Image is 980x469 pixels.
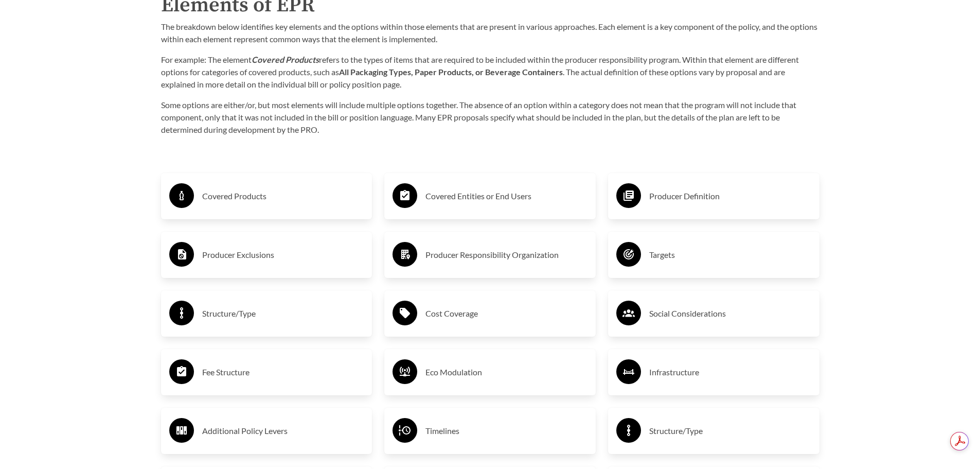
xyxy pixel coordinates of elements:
[252,55,319,64] strong: Covered Products
[649,188,811,204] h3: Producer Definition
[161,54,819,91] p: For example: The element refers to the types of items that are required to be included within the...
[161,21,819,45] p: The breakdown below identifies key elements and the options within those elements that are presen...
[425,364,587,380] h3: Eco Modulation
[202,364,364,380] h3: Fee Structure
[649,305,811,322] h3: Social Considerations
[202,305,364,322] h3: Structure/Type
[161,99,819,136] p: Some options are either/or, but most elements will include multiple options together. The absence...
[202,423,364,439] h3: Additional Policy Levers
[425,423,587,439] h3: Timelines
[649,423,811,439] h3: Structure/Type
[425,247,587,263] h3: Producer Responsibility Organization
[425,188,587,204] h3: Covered Entities or End Users
[202,247,364,263] h3: Producer Exclusions
[425,305,587,322] h3: Cost Coverage
[649,364,811,380] h3: Infrastructure
[202,188,364,204] h3: Covered Products
[649,247,811,263] h3: Targets
[339,67,563,77] strong: All Packaging Types, Paper Products, or Beverage Containers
